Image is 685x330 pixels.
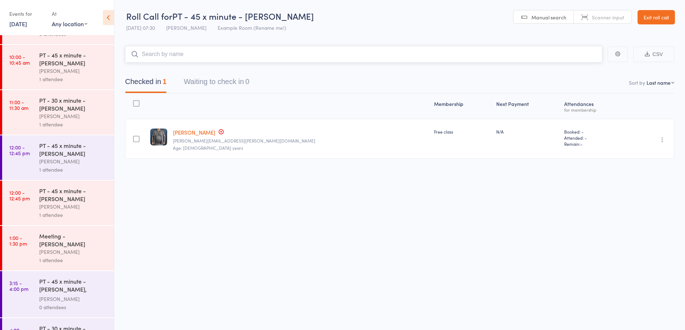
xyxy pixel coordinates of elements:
button: Waiting to check in0 [184,74,249,93]
div: 1 attendee [39,120,108,129]
time: 11:00 - 11:30 am [9,99,28,111]
div: 1 attendee [39,211,108,219]
button: CSV [633,47,674,62]
div: 0 attendees [39,303,108,311]
div: PT - 45 x minute - [PERSON_NAME] [39,141,108,157]
div: PT - 30 x minute - [PERSON_NAME] [39,96,108,112]
div: Events for [9,8,45,20]
span: - [580,141,583,147]
div: [PERSON_NAME] [39,248,108,256]
div: [PERSON_NAME] [39,157,108,166]
span: Booked: - [564,129,625,135]
div: Membership [431,97,493,116]
span: Roll Call for [126,10,172,22]
div: 1 attendee [39,166,108,174]
span: Attended: - [564,135,625,141]
a: Exit roll call [638,10,675,24]
button: Checked in1 [125,74,166,93]
a: 1:00 -1:30 pmMeeting - [PERSON_NAME][PERSON_NAME]1 attendee [2,226,114,270]
span: Age: [DEMOGRAPHIC_DATA] years [173,145,243,151]
span: Remain: [564,141,625,147]
span: [DATE] 07:30 [126,24,155,31]
a: 10:00 -10:45 amPT - 45 x minute - [PERSON_NAME][PERSON_NAME]1 attendee [2,45,114,89]
a: [DATE] [9,20,27,28]
div: [PERSON_NAME] [39,112,108,120]
div: At [52,8,87,20]
small: victor.beuk@gmail.com [173,138,429,143]
label: Sort by [629,79,645,86]
a: 12:00 -12:45 pmPT - 45 x minute - [PERSON_NAME][PERSON_NAME]1 attendee [2,135,114,180]
span: [PERSON_NAME] [166,24,206,31]
div: Any location [52,20,87,28]
div: PT - 45 x minute - [PERSON_NAME] [39,187,108,203]
div: 1 [163,78,166,85]
time: 1:00 - 1:30 pm [9,235,27,246]
time: 12:00 - 12:45 pm [9,190,30,201]
span: Scanner input [592,14,624,21]
div: Next Payment [493,97,561,116]
a: 3:15 -4:00 pmPT - 45 x minute - [PERSON_NAME], [PERSON_NAME]...[PERSON_NAME]0 attendees [2,271,114,317]
div: 1 attendee [39,256,108,264]
span: PT - 45 x minute - [PERSON_NAME] [172,10,314,22]
img: image1746744218.png [150,129,167,145]
div: Atten­dances [561,97,628,116]
div: [PERSON_NAME] [39,203,108,211]
input: Search by name [125,46,602,62]
div: Last name [647,79,671,86]
div: [PERSON_NAME] [39,295,108,303]
a: 11:00 -11:30 amPT - 30 x minute - [PERSON_NAME][PERSON_NAME]1 attendee [2,90,114,135]
span: Manual search [531,14,566,21]
span: Example Room (Rename me!) [218,24,286,31]
div: PT - 45 x minute - [PERSON_NAME] [39,51,108,67]
div: 0 [245,78,249,85]
span: Free class [434,129,453,135]
div: 1 attendee [39,75,108,83]
div: Meeting - [PERSON_NAME] [39,232,108,248]
a: [PERSON_NAME] [173,129,215,136]
div: for membership [564,107,625,112]
time: 3:15 - 4:00 pm [9,280,28,292]
a: 12:00 -12:45 pmPT - 45 x minute - [PERSON_NAME][PERSON_NAME]1 attendee [2,181,114,225]
div: PT - 45 x minute - [PERSON_NAME], [PERSON_NAME]... [39,277,108,295]
time: 10:00 - 10:45 am [9,54,30,65]
time: 12:00 - 12:45 pm [9,144,30,156]
div: N/A [496,129,558,135]
div: [PERSON_NAME] [39,67,108,75]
